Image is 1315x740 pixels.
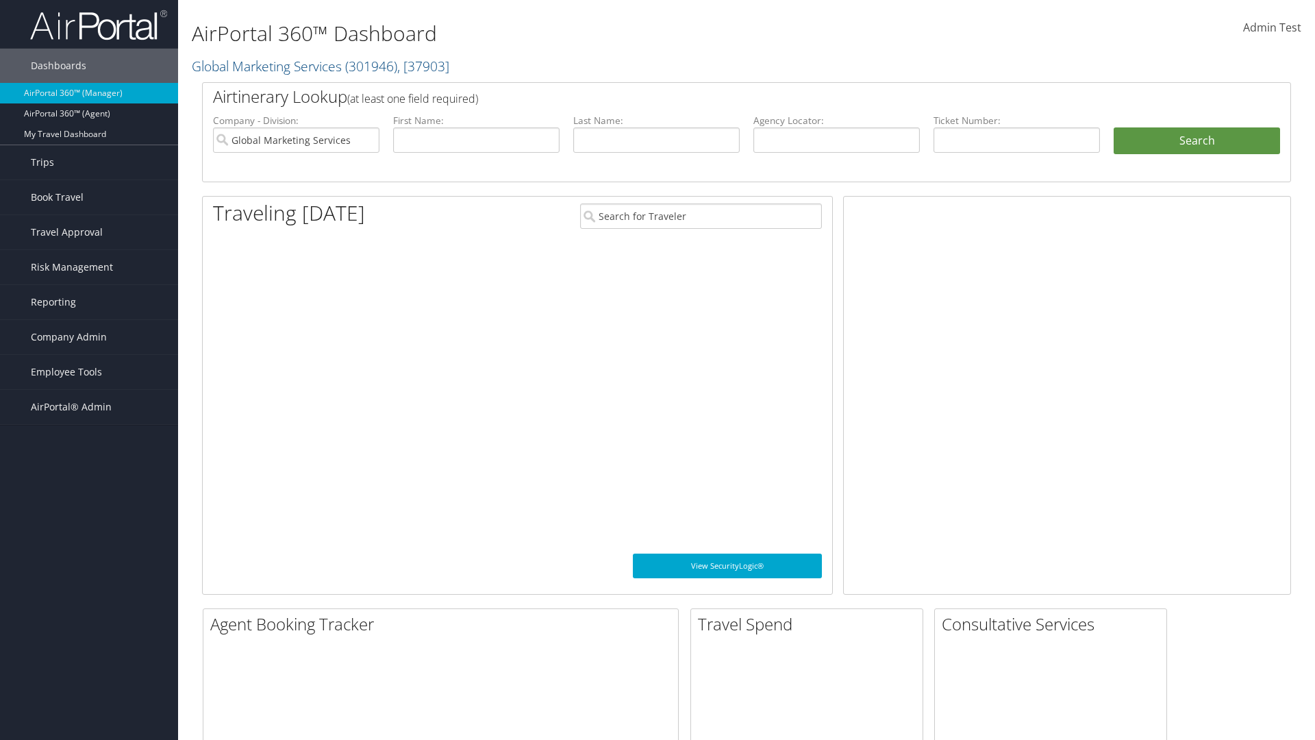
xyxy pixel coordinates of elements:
[213,114,379,127] label: Company - Division:
[393,114,560,127] label: First Name:
[31,250,113,284] span: Risk Management
[753,114,920,127] label: Agency Locator:
[1114,127,1280,155] button: Search
[573,114,740,127] label: Last Name:
[1243,7,1301,49] a: Admin Test
[30,9,167,41] img: airportal-logo.png
[31,215,103,249] span: Travel Approval
[1243,20,1301,35] span: Admin Test
[397,57,449,75] span: , [ 37903 ]
[210,613,678,636] h2: Agent Booking Tracker
[698,613,923,636] h2: Travel Spend
[31,355,102,389] span: Employee Tools
[31,145,54,180] span: Trips
[192,57,449,75] a: Global Marketing Services
[942,613,1166,636] h2: Consultative Services
[213,85,1190,108] h2: Airtinerary Lookup
[31,390,112,424] span: AirPortal® Admin
[347,91,478,106] span: (at least one field required)
[633,554,822,578] a: View SecurityLogic®
[31,49,86,83] span: Dashboards
[31,320,107,354] span: Company Admin
[213,199,365,227] h1: Traveling [DATE]
[580,203,822,229] input: Search for Traveler
[31,285,76,319] span: Reporting
[934,114,1100,127] label: Ticket Number:
[192,19,931,48] h1: AirPortal 360™ Dashboard
[31,180,84,214] span: Book Travel
[345,57,397,75] span: ( 301946 )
